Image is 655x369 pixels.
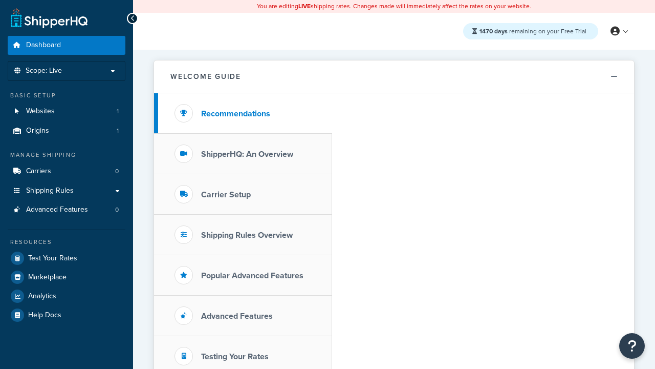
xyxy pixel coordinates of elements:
[8,121,125,140] li: Origins
[201,190,251,199] h3: Carrier Setup
[117,127,119,135] span: 1
[26,187,74,195] span: Shipping Rules
[154,60,634,93] button: Welcome Guide
[28,254,77,263] span: Test Your Rates
[8,181,125,200] a: Shipping Rules
[8,151,125,159] div: Manage Shipping
[8,249,125,268] a: Test Your Rates
[170,73,241,80] h2: Welcome Guide
[619,333,645,359] button: Open Resource Center
[479,27,586,36] span: remaining on your Free Trial
[201,271,303,280] h3: Popular Advanced Features
[8,200,125,219] li: Advanced Features
[479,27,508,36] strong: 1470 days
[8,91,125,100] div: Basic Setup
[201,231,293,240] h3: Shipping Rules Overview
[26,167,51,176] span: Carriers
[201,109,270,118] h3: Recommendations
[115,167,119,176] span: 0
[26,107,55,116] span: Websites
[26,206,88,214] span: Advanced Features
[8,121,125,140] a: Origins1
[8,102,125,121] a: Websites1
[26,67,62,75] span: Scope: Live
[8,162,125,181] a: Carriers0
[298,2,311,11] b: LIVE
[8,36,125,55] a: Dashboard
[28,273,67,282] span: Marketplace
[26,41,61,50] span: Dashboard
[115,206,119,214] span: 0
[201,352,269,361] h3: Testing Your Rates
[117,107,119,116] span: 1
[8,268,125,286] a: Marketplace
[8,287,125,305] a: Analytics
[201,150,293,159] h3: ShipperHQ: An Overview
[8,238,125,247] div: Resources
[8,200,125,219] a: Advanced Features0
[8,306,125,324] a: Help Docs
[28,311,61,320] span: Help Docs
[201,312,273,321] h3: Advanced Features
[8,102,125,121] li: Websites
[26,127,49,135] span: Origins
[8,162,125,181] li: Carriers
[28,292,56,301] span: Analytics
